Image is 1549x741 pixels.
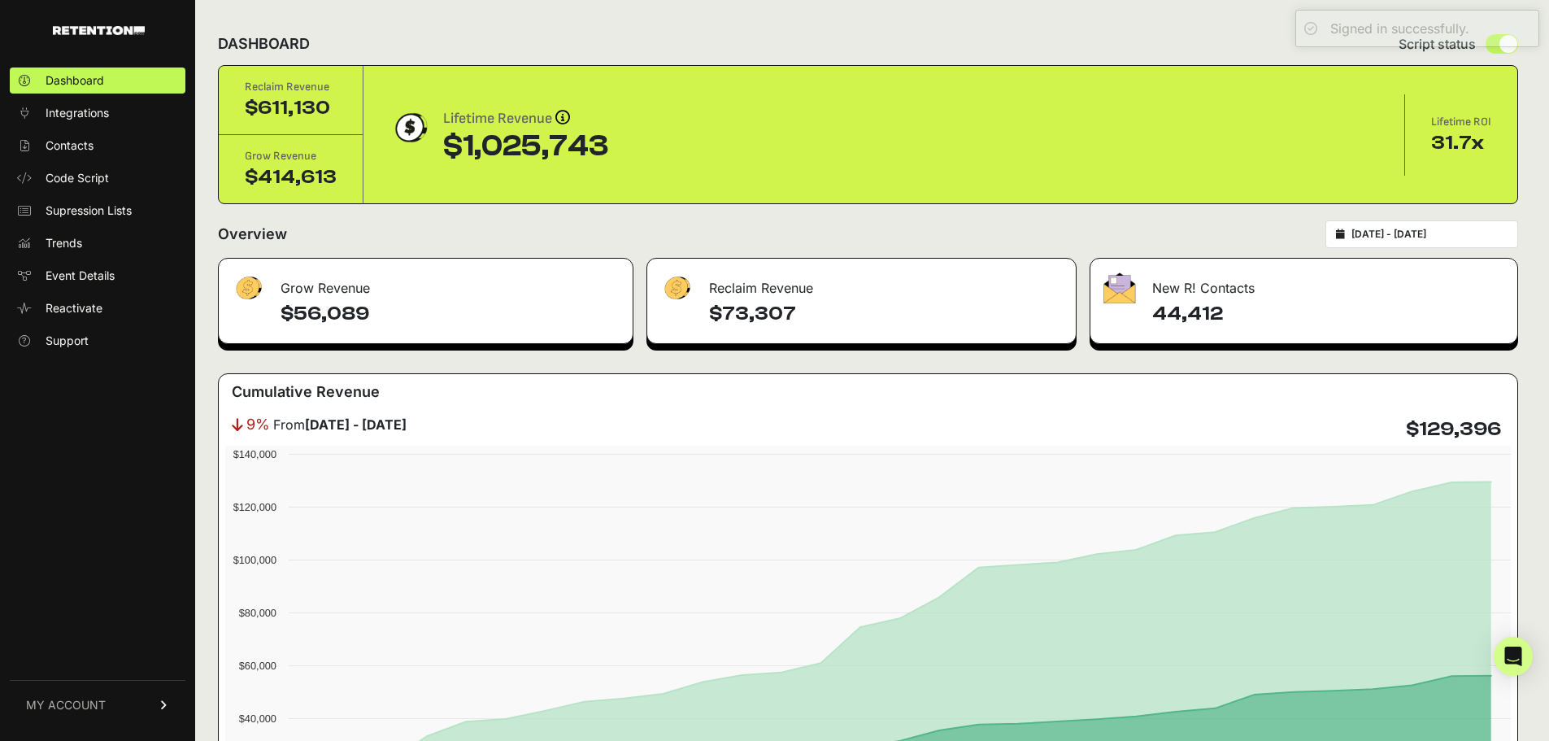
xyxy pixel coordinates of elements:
span: Event Details [46,268,115,284]
span: Trends [46,235,82,251]
div: Lifetime ROI [1431,114,1491,130]
span: MY ACCOUNT [26,697,106,713]
h3: Cumulative Revenue [232,381,380,403]
span: 9% [246,413,270,436]
span: Dashboard [46,72,104,89]
span: Supression Lists [46,203,132,219]
div: Open Intercom Messenger [1494,637,1533,676]
img: dollar-coin-05c43ed7efb7bc0c12610022525b4bbbb207c7efeef5aecc26f025e68dcafac9.png [389,107,430,148]
span: Contacts [46,137,94,154]
span: Code Script [46,170,109,186]
a: Event Details [10,263,185,289]
h2: Overview [218,223,287,246]
div: Reclaim Revenue [647,259,1076,307]
span: Support [46,333,89,349]
a: Reactivate [10,295,185,321]
div: $611,130 [245,95,337,121]
div: Signed in successfully. [1330,19,1469,38]
a: Support [10,328,185,354]
text: $80,000 [239,607,276,619]
a: Integrations [10,100,185,126]
div: 31.7x [1431,130,1491,156]
div: $1,025,743 [443,130,608,163]
a: MY ACCOUNT [10,680,185,730]
text: $140,000 [233,448,276,460]
h2: DASHBOARD [218,33,310,55]
h4: 44,412 [1152,301,1504,327]
h4: $129,396 [1406,416,1501,442]
div: Lifetime Revenue [443,107,608,130]
text: $40,000 [239,713,276,725]
div: Reclaim Revenue [245,79,337,95]
text: $100,000 [233,554,276,566]
text: $60,000 [239,660,276,672]
a: Contacts [10,133,185,159]
text: $120,000 [233,501,276,513]
img: fa-envelope-19ae18322b30453b285274b1b8af3d052b27d846a4fbe8435d1a52b978f639a2.png [1103,272,1136,303]
span: Integrations [46,105,109,121]
a: Dashboard [10,68,185,94]
div: New R! Contacts [1090,259,1517,307]
img: Retention.com [53,26,145,35]
a: Trends [10,230,185,256]
div: Grow Revenue [219,259,633,307]
h4: $73,307 [709,301,1063,327]
strong: [DATE] - [DATE] [305,416,407,433]
img: fa-dollar-13500eef13a19c4ab2b9ed9ad552e47b0d9fc28b02b83b90ba0e00f96d6372e9.png [232,272,264,304]
a: Code Script [10,165,185,191]
div: $414,613 [245,164,337,190]
span: Reactivate [46,300,102,316]
a: Supression Lists [10,198,185,224]
span: From [273,415,407,434]
img: fa-dollar-13500eef13a19c4ab2b9ed9ad552e47b0d9fc28b02b83b90ba0e00f96d6372e9.png [660,272,693,304]
h4: $56,089 [281,301,620,327]
div: Grow Revenue [245,148,337,164]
